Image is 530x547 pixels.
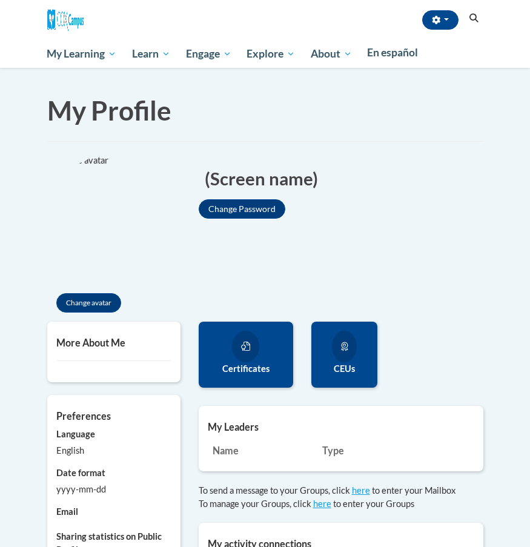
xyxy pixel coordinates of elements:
span: Learn [132,47,170,61]
a: About [303,40,360,68]
div: Main menu [38,40,492,68]
span: to enter your Groups [333,499,414,509]
div: English [56,444,171,457]
span: About [311,47,352,61]
span: Engage [186,47,231,61]
label: Language [56,428,171,441]
div: Click to change the profile picture [47,154,181,287]
label: Email [56,505,171,519]
span: to enter your Mailbox [372,485,455,496]
label: Certificates [208,362,284,376]
h5: More About Me [56,337,171,348]
span: To manage your Groups, click [199,499,311,509]
a: here [313,499,331,509]
h5: My Leaders [208,421,474,433]
button: Search [465,11,483,25]
img: profile avatar [47,154,181,287]
span: Explore [247,47,295,61]
th: Name [208,439,318,462]
a: Engage [178,40,239,68]
a: Explore [239,40,303,68]
img: Cox Campus [47,9,84,31]
a: My Learning [39,40,125,68]
i:  [468,14,479,23]
label: Date format [56,466,171,480]
label: CEUs [320,362,368,376]
button: Account Settings [422,10,459,30]
h5: Preferences [56,410,171,422]
span: (Screen name) [205,166,318,191]
button: Change Password [199,199,285,219]
a: Cox Campus [47,14,84,24]
button: Change avatar [56,293,121,313]
span: My Profile [47,94,171,126]
span: En español [367,46,418,59]
span: To send a message to your Groups, click [199,485,350,496]
a: En español [360,40,426,65]
a: here [352,485,370,496]
th: Type [317,439,414,462]
span: My Learning [47,47,116,61]
div: yyyy-mm-dd [56,483,171,496]
a: Learn [124,40,178,68]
